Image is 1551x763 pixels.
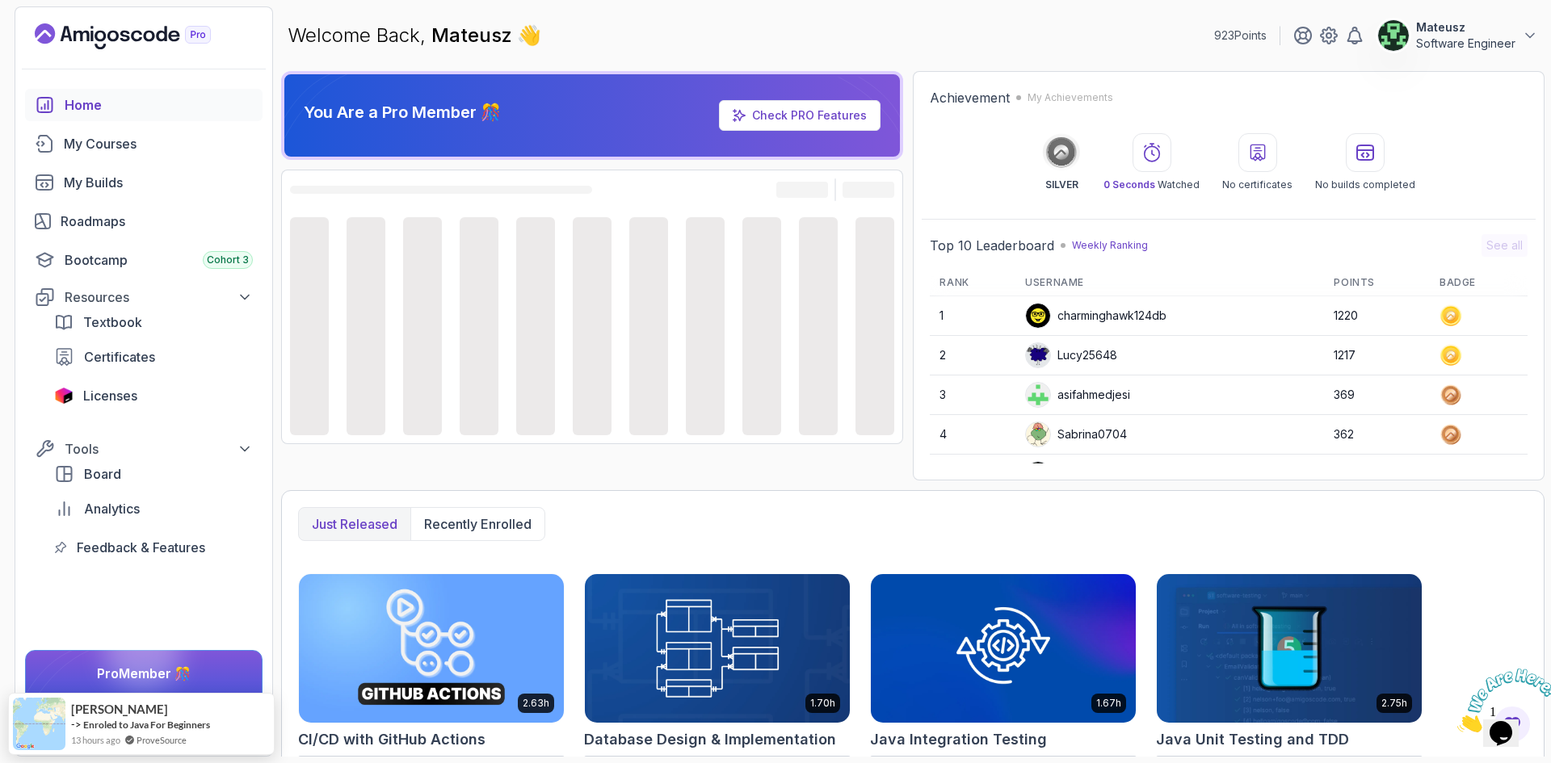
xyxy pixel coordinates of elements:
[84,464,121,484] span: Board
[1072,239,1148,252] p: Weekly Ranking
[1045,178,1078,191] p: SILVER
[65,439,253,459] div: Tools
[299,508,410,540] button: Just released
[288,23,541,48] p: Welcome Back,
[44,458,263,490] a: board
[930,336,1015,375] td: 2
[1315,178,1415,191] p: No builds completed
[1026,462,1050,486] img: user profile image
[83,312,142,332] span: Textbook
[930,415,1015,455] td: 4
[299,574,564,723] img: CI/CD with GitHub Actions card
[930,296,1015,336] td: 1
[523,697,549,710] p: 2.63h
[312,514,397,534] p: Just released
[35,23,248,49] a: Landing page
[1451,662,1551,739] iframe: chat widget
[1324,415,1430,455] td: 362
[1026,304,1050,328] img: user profile image
[1015,270,1324,296] th: Username
[61,212,253,231] div: Roadmaps
[1214,27,1267,44] p: 923 Points
[304,101,501,124] p: You Are a Pro Member 🎊
[1025,461,1114,487] div: VankataSz
[25,128,263,160] a: courses
[77,538,205,557] span: Feedback & Features
[584,728,836,751] h2: Database Design & Implementation
[64,134,253,153] div: My Courses
[1025,382,1130,408] div: asifahmedjesi
[1025,342,1117,368] div: Lucy25648
[431,23,517,47] span: Mateusz
[516,22,542,48] span: 👋
[25,205,263,237] a: roadmaps
[1026,422,1050,446] img: default monster avatar
[930,375,1015,415] td: 3
[25,244,263,276] a: bootcamp
[1482,234,1528,257] button: See all
[65,250,253,270] div: Bootcamp
[410,508,544,540] button: Recently enrolled
[44,493,263,525] a: analytics
[1103,178,1155,191] span: 0 Seconds
[930,455,1015,494] td: 5
[810,697,835,710] p: 1.70h
[44,341,263,373] a: certificates
[25,166,263,199] a: builds
[1025,303,1166,329] div: charminghawk124db
[64,173,253,192] div: My Builds
[137,733,187,747] a: ProveSource
[1222,178,1292,191] p: No certificates
[13,698,65,750] img: provesource social proof notification image
[1096,697,1121,710] p: 1.67h
[930,236,1054,255] h2: Top 10 Leaderboard
[1103,178,1200,191] p: Watched
[298,728,485,751] h2: CI/CD with GitHub Actions
[25,89,263,121] a: home
[930,270,1015,296] th: Rank
[83,386,137,405] span: Licenses
[1416,36,1515,52] p: Software Engineer
[1028,91,1113,104] p: My Achievements
[65,287,253,307] div: Resources
[84,499,140,518] span: Analytics
[585,574,850,723] img: Database Design & Implementation card
[71,718,82,731] span: ->
[44,531,263,564] a: feedback
[84,347,155,367] span: Certificates
[83,719,210,731] a: Enroled to Java For Beginners
[44,306,263,338] a: textbook
[71,733,120,747] span: 13 hours ago
[1026,343,1050,367] img: default monster avatar
[1381,697,1407,710] p: 2.75h
[1378,20,1409,51] img: user profile image
[1324,455,1430,494] td: 255
[870,728,1047,751] h2: Java Integration Testing
[65,95,253,115] div: Home
[1324,296,1430,336] td: 1220
[930,88,1010,107] h2: Achievement
[1377,19,1538,52] button: user profile imageMateuszSoftware Engineer
[207,254,249,266] span: Cohort 3
[719,100,881,131] a: Check PRO Features
[1157,574,1422,723] img: Java Unit Testing and TDD card
[424,514,532,534] p: Recently enrolled
[1430,270,1528,296] th: Badge
[1324,336,1430,375] td: 1217
[71,702,168,716] span: [PERSON_NAME]
[1156,728,1349,751] h2: Java Unit Testing and TDD
[1416,19,1515,36] p: Mateusz
[6,6,107,70] img: Chat attention grabber
[25,283,263,312] button: Resources
[1025,421,1127,447] div: Sabrina0704
[1026,383,1050,407] img: user profile image
[44,379,263,412] a: licenses
[6,6,13,20] span: 1
[752,108,867,122] a: Check PRO Features
[25,434,263,463] button: Tools
[871,574,1136,723] img: Java Integration Testing card
[1324,270,1430,296] th: Points
[1324,375,1430,415] td: 369
[54,388,74,404] img: jetbrains icon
